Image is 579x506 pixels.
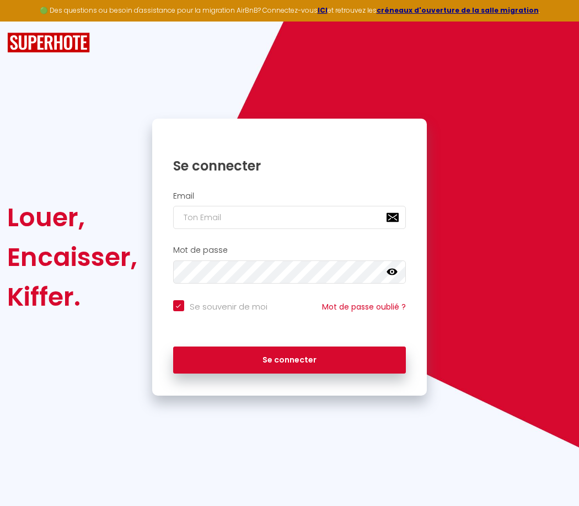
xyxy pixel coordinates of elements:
a: ICI [318,6,328,15]
input: Ton Email [173,206,406,229]
div: Kiffer. [7,277,137,317]
h2: Email [173,191,406,201]
a: Mot de passe oublié ? [322,301,406,312]
button: Se connecter [173,347,406,374]
h1: Se connecter [173,157,406,174]
div: Encaisser, [7,237,137,277]
h2: Mot de passe [173,246,406,255]
a: créneaux d'ouverture de la salle migration [377,6,539,15]
div: Louer, [7,198,137,237]
img: SuperHote logo [7,33,90,53]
